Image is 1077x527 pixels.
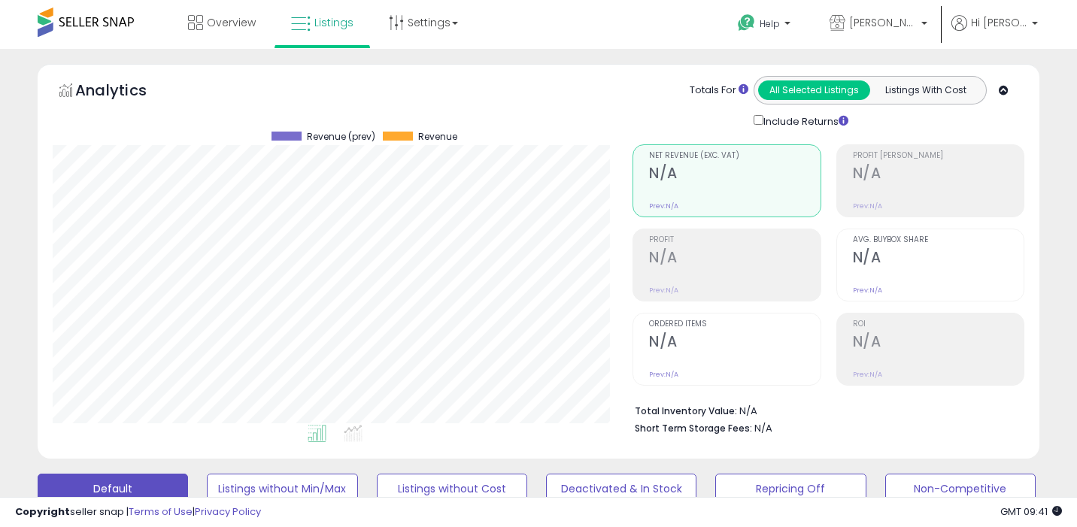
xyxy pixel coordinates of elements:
button: Default [38,474,188,504]
span: Help [760,17,780,30]
button: All Selected Listings [758,80,870,100]
span: Hi [PERSON_NAME] [971,15,1027,30]
b: Short Term Storage Fees: [635,422,752,435]
span: N/A [754,421,772,435]
a: Help [726,2,805,49]
div: Include Returns [742,112,866,129]
small: Prev: N/A [853,370,882,379]
strong: Copyright [15,504,70,519]
small: Prev: N/A [649,286,678,295]
span: Revenue (prev) [307,132,375,142]
span: Ordered Items [649,320,820,329]
h2: N/A [853,249,1024,269]
span: 2025-08-13 09:41 GMT [1000,504,1062,519]
h2: N/A [649,249,820,269]
h5: Analytics [75,80,176,104]
h2: N/A [853,333,1024,353]
span: Overview [207,15,256,30]
small: Prev: N/A [853,201,882,210]
span: ROI [853,320,1024,329]
b: Total Inventory Value: [635,404,737,417]
div: seller snap | | [15,505,261,519]
span: Revenue [418,132,457,142]
small: Prev: N/A [649,201,678,210]
span: [PERSON_NAME] [849,15,917,30]
h2: N/A [649,333,820,353]
i: Get Help [737,14,756,32]
span: Profit [PERSON_NAME] [853,152,1024,160]
a: Hi [PERSON_NAME] [951,15,1038,49]
a: Terms of Use [129,504,193,519]
button: Repricing Off [715,474,866,504]
h2: N/A [649,165,820,185]
h2: N/A [853,165,1024,185]
span: Profit [649,236,820,244]
small: Prev: N/A [649,370,678,379]
a: Privacy Policy [195,504,261,519]
span: Listings [314,15,353,30]
button: Deactivated & In Stock [546,474,696,504]
div: Totals For [690,83,748,98]
span: Avg. Buybox Share [853,236,1024,244]
button: Non-Competitive [885,474,1036,504]
button: Listings without Min/Max [207,474,357,504]
span: Net Revenue (Exc. VAT) [649,152,820,160]
small: Prev: N/A [853,286,882,295]
button: Listings without Cost [377,474,527,504]
button: Listings With Cost [869,80,981,100]
li: N/A [635,401,1013,419]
